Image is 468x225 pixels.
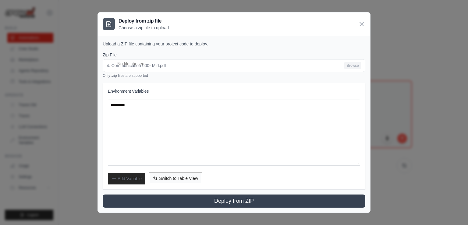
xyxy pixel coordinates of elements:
[108,88,360,94] h3: Environment Variables
[438,196,468,225] iframe: Chat Widget
[119,25,170,31] p: Choose a zip file to upload.
[159,175,198,181] span: Switch to Table View
[103,52,365,58] label: Zip File
[438,196,468,225] div: أداة الدردشة
[119,17,170,25] h3: Deploy from zip file
[103,59,365,72] input: 4. Communication 000- Mid.pdf Browse
[149,173,202,184] button: Switch to Table View
[103,73,365,78] p: Only .zip files are supported
[103,41,365,47] p: Upload a ZIP file containing your project code to deploy.
[108,173,145,184] button: Add Variable
[103,195,365,208] button: Deploy from ZIP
